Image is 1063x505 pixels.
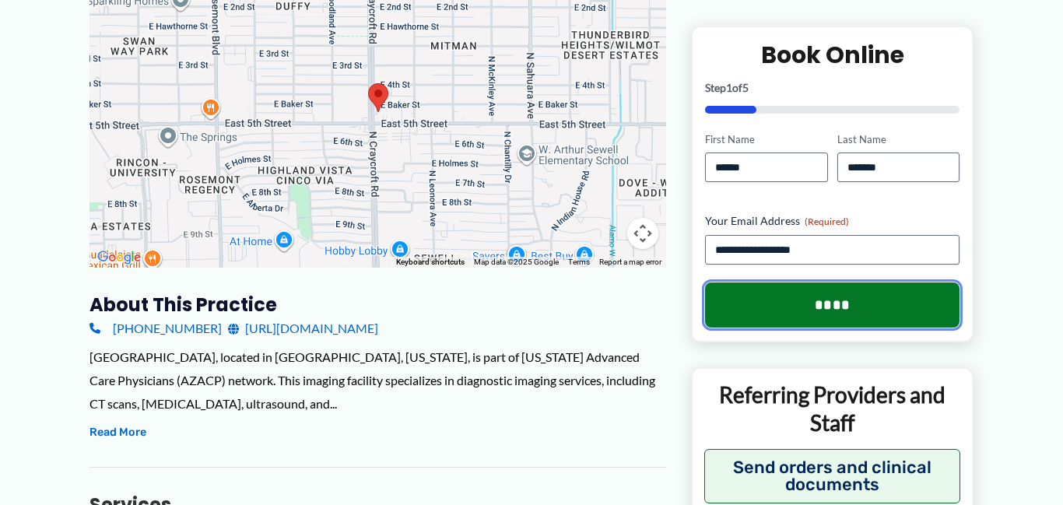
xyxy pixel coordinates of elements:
a: Open this area in Google Maps (opens a new window) [93,247,145,268]
button: Map camera controls [627,218,658,249]
a: [URL][DOMAIN_NAME] [228,317,378,340]
a: Terms (opens in new tab) [568,258,590,266]
p: Referring Providers and Staff [704,381,960,437]
img: Google [93,247,145,268]
span: 1 [726,80,732,93]
label: First Name [705,132,827,146]
label: Last Name [837,132,960,146]
span: Map data ©2025 Google [474,258,559,266]
label: Your Email Address [705,213,960,229]
h2: Book Online [705,39,960,69]
span: (Required) [805,216,849,227]
h3: About this practice [89,293,666,317]
a: [PHONE_NUMBER] [89,317,222,340]
div: [GEOGRAPHIC_DATA], located in [GEOGRAPHIC_DATA], [US_STATE], is part of [US_STATE] Advanced Care ... [89,345,666,415]
button: Read More [89,423,146,442]
button: Keyboard shortcuts [396,257,465,268]
p: Step of [705,82,960,93]
button: Send orders and clinical documents [704,448,960,503]
span: 5 [742,80,749,93]
a: Report a map error [599,258,661,266]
